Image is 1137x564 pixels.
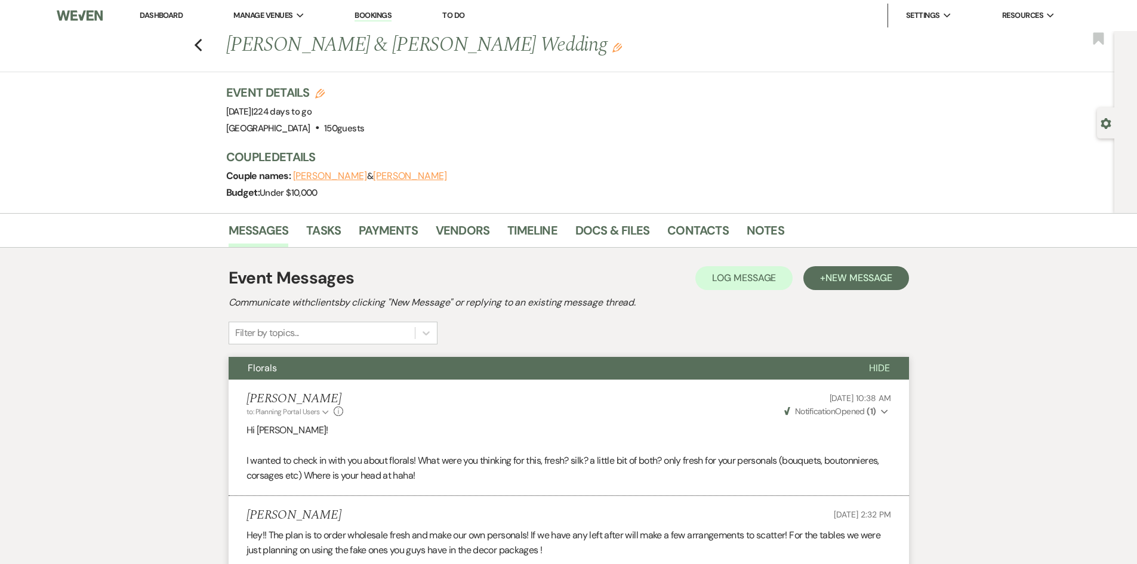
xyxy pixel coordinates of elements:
h3: Couple Details [226,149,895,165]
a: Bookings [355,10,392,21]
img: Weven Logo [57,3,102,28]
span: Notification [795,406,835,417]
button: Open lead details [1101,117,1111,128]
span: to: Planning Portal Users [246,407,320,417]
div: Filter by topics... [235,326,299,340]
span: | [251,106,312,118]
h2: Communicate with clients by clicking "New Message" or replying to an existing message thread. [229,295,909,310]
span: Under $10,000 [260,187,318,199]
span: Budget: [226,186,260,199]
a: Messages [229,221,289,247]
span: Manage Venues [233,10,292,21]
button: Hide [850,357,909,380]
span: [DATE] [226,106,312,118]
span: [DATE] 10:38 AM [830,393,891,403]
p: Hey!! The plan is to order wholesale fresh and make our own personals! If we have any left after ... [246,528,891,558]
h3: Event Details [226,84,365,101]
span: [GEOGRAPHIC_DATA] [226,122,310,134]
a: Docs & Files [575,221,649,247]
a: Tasks [306,221,341,247]
span: Settings [906,10,940,21]
a: Payments [359,221,418,247]
span: Florals [248,362,277,374]
span: Resources [1002,10,1043,21]
button: [PERSON_NAME] [293,171,367,181]
a: Notes [747,221,784,247]
button: +New Message [803,266,908,290]
button: Log Message [695,266,793,290]
span: & [293,170,447,182]
span: 224 days to go [253,106,312,118]
h5: [PERSON_NAME] [246,508,341,523]
button: NotificationOpened (1) [782,405,891,418]
strong: ( 1 ) [867,406,876,417]
button: to: Planning Portal Users [246,406,331,417]
button: Edit [612,42,622,53]
p: I wanted to check in with you about florals! What were you thinking for this, fresh? silk? a litt... [246,453,891,483]
a: To Do [442,10,464,20]
span: Opened [784,406,876,417]
span: Hide [869,362,890,374]
a: Timeline [507,221,557,247]
span: 150 guests [324,122,364,134]
button: [PERSON_NAME] [373,171,447,181]
p: Hi [PERSON_NAME]! [246,423,891,438]
h1: [PERSON_NAME] & [PERSON_NAME] Wedding [226,31,761,60]
span: New Message [825,272,892,284]
h1: Event Messages [229,266,355,291]
button: Florals [229,357,850,380]
a: Contacts [667,221,729,247]
span: Couple names: [226,169,293,182]
span: Log Message [712,272,776,284]
a: Vendors [436,221,489,247]
h5: [PERSON_NAME] [246,392,344,406]
a: Dashboard [140,10,183,20]
span: [DATE] 2:32 PM [834,509,891,520]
